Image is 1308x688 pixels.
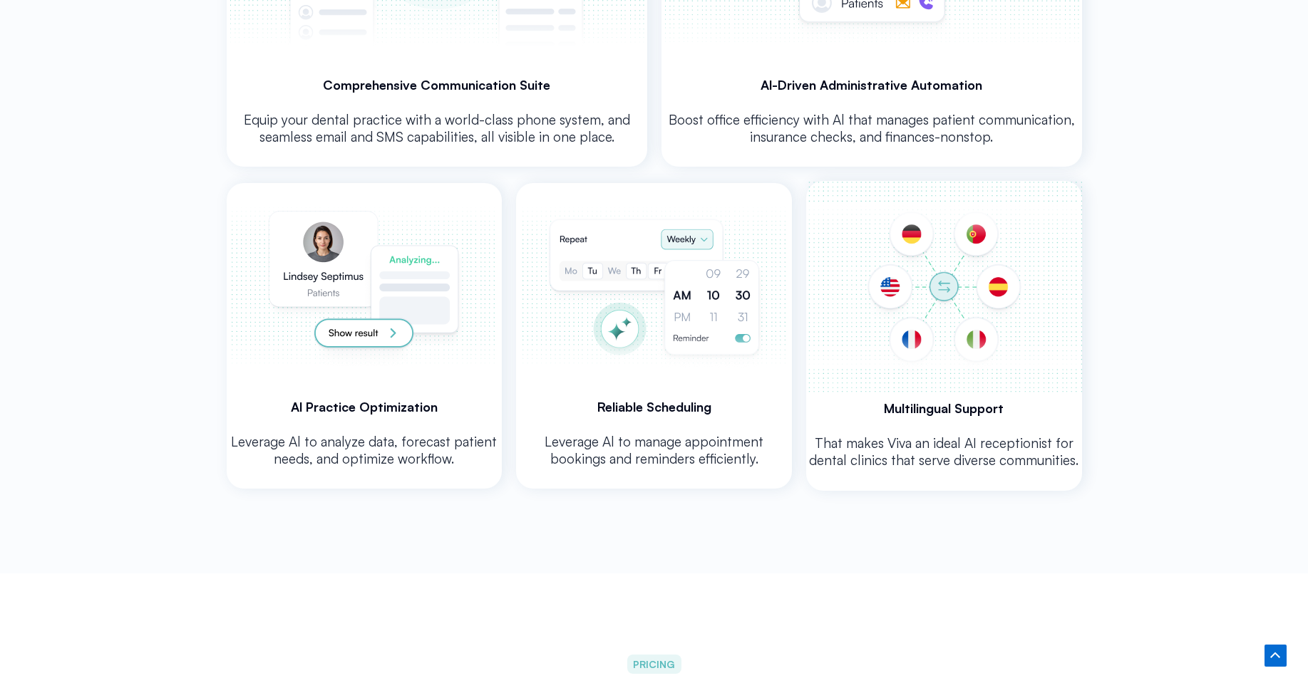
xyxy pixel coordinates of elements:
[806,434,1082,469] p: That makes Viva an ideal AI receptionist for dental clinics that serve diverse communities.
[633,656,675,672] span: PRICING
[227,76,647,93] h3: Comprehensive Communication Suite
[661,76,1082,93] h3: Al-Driven Administrative Automation
[806,400,1082,417] h3: Multilingual Support
[516,398,792,415] h3: Reliable Scheduling
[227,111,647,145] p: Equip your dental practice with a world-class phone system, and seamless email and SMS capabiliti...
[519,183,790,391] img: Automate your dental front desk with AI scheduling assistant
[227,398,503,415] h3: Al Practice Optimization
[227,433,503,467] p: Leverage Al to analyze data, forecast patient needs, and optimize workflow.
[516,433,792,467] p: Leverage Al to manage appointment bookings and reminders efficiently.
[661,111,1082,145] p: Boost office efficiency with Al that manages patient communication, insurance checks, and finance...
